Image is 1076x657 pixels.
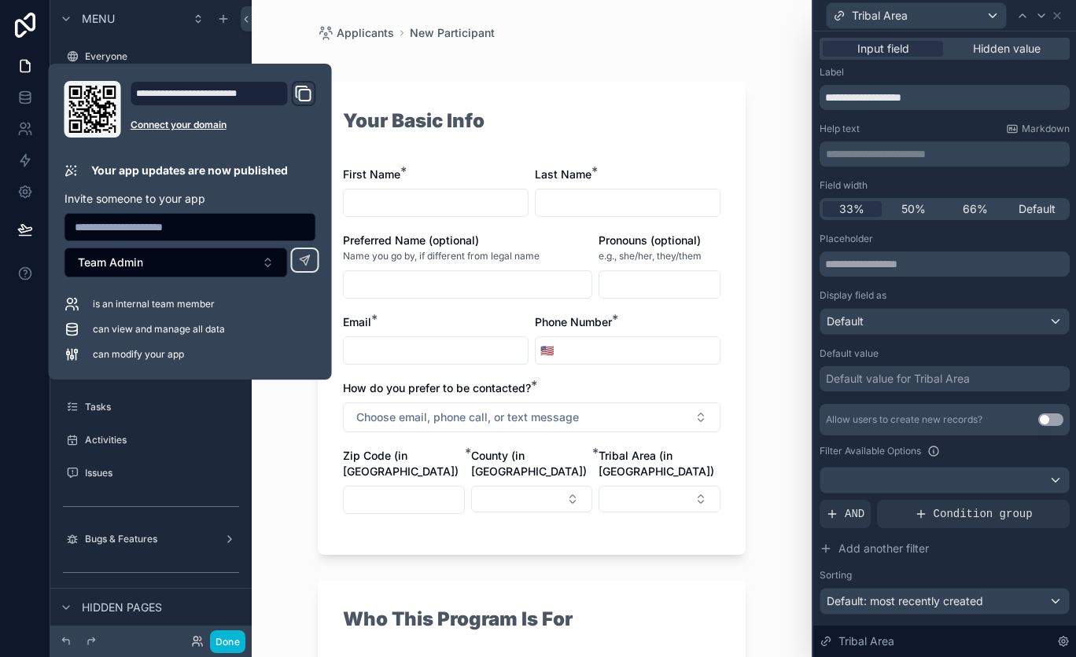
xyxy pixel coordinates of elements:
span: 50% [901,201,926,217]
label: Default value [820,347,879,360]
label: Issues [85,467,239,479]
span: Pronouns (optional) [599,233,701,247]
label: Help text [820,123,860,135]
button: Tribal Area [826,2,1007,29]
a: Markdown [1006,123,1070,135]
button: Select Button [64,248,288,277]
span: Default [827,314,864,329]
button: Select Button [536,336,558,365]
span: 🇺🇸 [540,343,554,358]
span: Tribal Area [852,8,908,24]
span: can modify your app [93,348,184,361]
button: Done [210,630,245,653]
span: Default [1019,201,1056,217]
label: Display field as [820,289,886,302]
span: 66% [963,201,988,217]
span: Preferred Name (optional) [343,233,479,247]
span: First Name [343,167,400,181]
span: Applicants [337,25,394,41]
p: Invite someone to your app [64,191,316,207]
button: Select Button [599,486,720,512]
label: Sorting [820,569,852,582]
span: Team Admin [78,255,143,270]
span: Hidden value [973,41,1041,57]
span: Input field [857,41,909,57]
a: Everyone [60,44,242,69]
a: Connect your domain [131,119,316,131]
span: Choose email, phone call, or text message [356,409,579,425]
span: Last Name [535,167,591,181]
div: Domain and Custom Link [131,81,316,138]
span: AND [845,506,864,522]
span: can view and manage all data [93,323,225,336]
button: Add another filter [820,534,1070,563]
label: Placeholder [820,233,873,245]
a: Issues [60,461,242,486]
span: is an internal team member [93,298,215,310]
span: Condition group [934,506,1033,522]
p: Your app updates are now published [91,163,288,178]
span: Markdown [1022,123,1070,135]
span: How do you prefer to be contacted? [343,381,531,395]
span: Tribal Area [838,633,894,649]
h1: Your Basic Info [343,112,485,130]
label: Tasks [85,401,239,413]
a: Applicants [318,25,394,41]
a: Tasks [60,395,242,420]
label: Field width [820,179,868,192]
span: Tribal Area (in [GEOGRAPHIC_DATA]) [599,449,714,478]
button: Default [820,308,1070,335]
a: Bugs & Features [60,527,242,552]
a: Activities [60,428,242,453]
span: Phone Number [535,315,612,328]
span: 33% [839,201,864,217]
button: Select Button [343,402,720,432]
span: e.g., she/her, they/them [599,250,702,262]
span: Name you go by, if different from legal name [343,250,540,262]
span: Email [343,315,371,328]
span: Zip Code (in [GEOGRAPHIC_DATA]) [343,449,459,478]
h1: Who This Program Is For [343,610,573,629]
button: Default: most recently created [820,588,1070,615]
label: Bugs & Features [85,533,217,545]
div: scrollable content [820,141,1070,167]
a: New Participant [410,25,495,41]
span: County (in [GEOGRAPHIC_DATA]) [471,449,587,478]
label: Activities [85,434,239,446]
span: Default: most recently created [827,594,983,607]
span: Menu [82,11,115,27]
div: Default value for Tribal Area [826,371,970,387]
label: Everyone [85,50,239,63]
div: Allow users to create new records? [826,413,982,426]
button: Select Button [471,486,593,512]
span: Hidden pages [82,600,162,615]
label: Filter Available Options [820,445,921,457]
label: Label [820,66,844,79]
span: Add another filter [838,541,929,556]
